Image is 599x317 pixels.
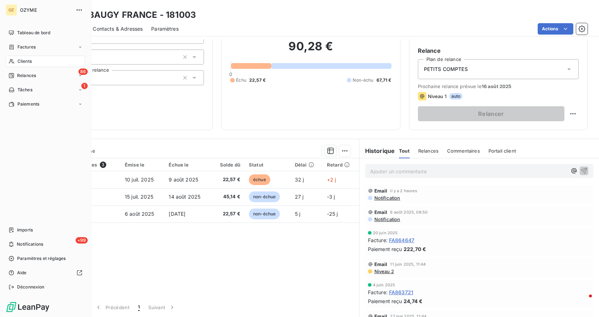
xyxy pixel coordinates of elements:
span: non-échue [249,209,280,219]
div: Solde dû [215,162,240,168]
div: Délai [295,162,318,168]
span: Paiement reçu [368,245,402,253]
span: 27 j [295,194,304,200]
span: Paiements [17,101,39,107]
span: Clients [17,58,32,65]
span: 22,57 € [249,77,266,83]
div: Statut [249,162,286,168]
span: FA863721 [389,288,413,296]
span: Prochaine relance prévue le [418,83,579,89]
h2: 90,28 € [230,39,391,61]
span: 15 juil. 2025 [125,194,153,200]
span: -3 j [327,194,335,200]
a: Imports [6,224,85,236]
span: 67,71 € [377,77,391,83]
h6: Relance [418,46,579,55]
span: Contacts & Adresses [93,25,143,32]
button: Suivant [144,300,180,315]
span: Email [374,209,388,215]
span: 14 août 2025 [169,194,200,200]
a: Aide [6,267,85,278]
span: Paramètres [151,25,179,32]
span: OZYME [20,7,71,13]
span: non-échue [249,191,280,202]
span: 3 [100,162,106,168]
span: il y a 2 heures [390,189,417,193]
a: Tableau de bord [6,27,85,39]
iframe: Intercom live chat [575,293,592,310]
span: Tâches [17,87,32,93]
div: Échue le [169,162,207,168]
button: Relancer [418,106,564,121]
span: Non-échu [353,77,373,83]
span: Paramètres et réglages [17,255,66,262]
span: 0 [229,71,232,77]
span: 1 [138,304,140,311]
h3: ERBC BAUGY FRANCE - 181003 [63,9,196,21]
span: Imports [17,227,33,233]
span: 10 juil. 2025 [125,177,154,183]
span: Factures [17,44,36,50]
span: Facture : [368,288,388,296]
div: Émise le [125,162,160,168]
span: échue [249,174,270,185]
h6: Historique [359,147,395,155]
a: Clients [6,56,85,67]
span: 11 juin 2025, 11:44 [390,262,426,266]
span: Niveau 2 [374,269,394,274]
a: Paramètres et réglages [6,253,85,264]
span: +99 [76,237,88,244]
span: -25 j [327,211,338,217]
span: Déconnexion [17,284,45,290]
button: 1 [134,300,144,315]
span: Paiement reçu [368,297,402,305]
span: 6 août 2025, 08:50 [390,210,428,214]
span: 16 août 2025 [482,83,512,89]
span: +2 j [327,177,336,183]
span: Tableau de bord [17,30,50,36]
a: 1Tâches [6,84,85,96]
span: FA864647 [389,236,414,244]
span: 9 août 2025 [169,177,198,183]
span: Notification [374,195,400,201]
span: Notification [374,216,400,222]
span: 45,14 € [215,193,240,200]
a: Factures [6,41,85,53]
button: Actions [538,23,573,35]
span: 24,74 € [404,297,423,305]
span: 1 [81,83,88,89]
div: OZ [6,4,17,16]
span: Email [374,188,388,194]
span: 22,57 € [215,176,240,183]
span: 22,57 € [215,210,240,218]
span: PETITS COMPTES [424,66,468,73]
span: 86 [78,68,88,75]
span: [DATE] [169,211,185,217]
span: Aide [17,270,27,276]
span: Tout [399,148,410,154]
span: Commentaires [447,148,480,154]
button: Précédent [91,300,134,315]
span: Niveau 1 [428,93,446,99]
span: 4 juin 2025 [373,283,395,287]
span: Portail client [488,148,516,154]
span: 20 juin 2025 [373,231,398,235]
img: Logo LeanPay [6,301,50,313]
span: 222,70 € [404,245,426,253]
span: 32 j [295,177,304,183]
a: 86Relances [6,70,85,81]
span: 6 août 2025 [125,211,154,217]
span: Facture : [368,236,388,244]
span: Relances [418,148,439,154]
a: Paiements [6,98,85,110]
span: Notifications [17,241,43,247]
span: auto [449,93,463,99]
span: Email [374,261,388,267]
span: Relances [17,72,36,79]
span: 5 j [295,211,300,217]
span: Échu [236,77,246,83]
div: Retard [327,162,355,168]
